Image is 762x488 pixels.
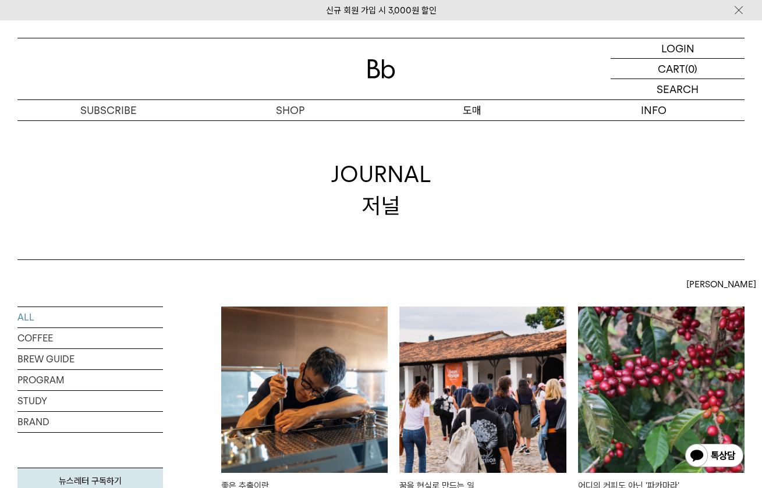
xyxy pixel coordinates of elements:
a: SUBSCRIBE [17,100,199,120]
a: CART (0) [611,59,745,79]
p: CART [658,59,685,79]
a: COFFEE [17,328,163,348]
span: [PERSON_NAME] [686,277,756,291]
p: LOGIN [661,38,694,58]
p: SEARCH [657,79,699,99]
a: PROGRAM [17,370,163,390]
a: STUDY [17,391,163,411]
a: 신규 회원 가입 시 3,000원 할인 [326,5,437,16]
p: (0) [685,59,697,79]
a: BREW GUIDE [17,349,163,369]
img: 어디의 커피도 아닌 '파카마라'엘살바도르에서 피어난 고유한 향미 [578,307,745,473]
img: 로고 [367,59,395,79]
a: BRAND [17,412,163,432]
img: 카카오톡 채널 1:1 채팅 버튼 [684,443,745,471]
a: ALL [17,307,163,327]
a: SHOP [199,100,381,120]
a: LOGIN [611,38,745,59]
p: INFO [563,100,745,120]
p: 도매 [381,100,563,120]
img: 좋은 추출이란B2B 컨설팅 팀장 어스와 나눈 대화 [221,307,388,473]
div: JOURNAL 저널 [331,159,431,220]
img: 꿈을 현실로 만드는 일빈보야지 탁승희 대표 인터뷰 [399,307,566,473]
